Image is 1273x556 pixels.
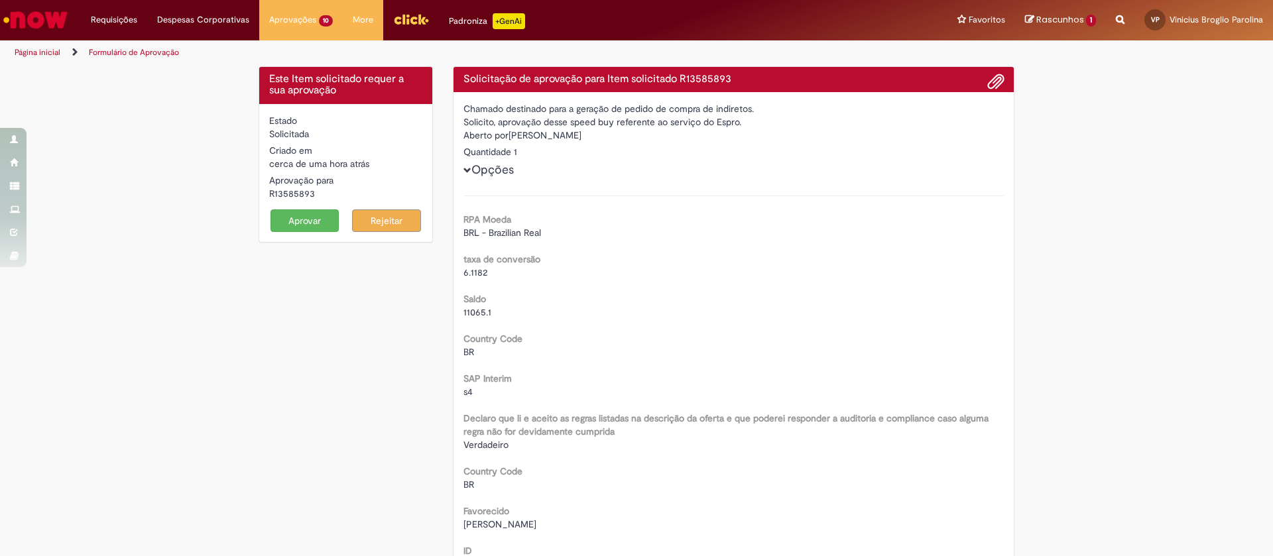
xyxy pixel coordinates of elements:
[463,518,536,530] span: [PERSON_NAME]
[269,187,422,200] div: R13585893
[463,333,522,345] b: Country Code
[269,127,422,140] div: Solicitada
[463,372,512,384] b: SAP Interim
[463,129,1004,145] div: [PERSON_NAME]
[463,102,1004,115] div: Chamado destinado para a geração de pedido de compra de indiretos.
[463,227,541,239] span: BRL - Brazilian Real
[969,13,1005,27] span: Favoritos
[463,129,509,142] label: Aberto por
[269,144,312,157] label: Criado em
[269,13,316,27] span: Aprovações
[463,266,487,278] span: 6.1182
[463,74,1004,85] h4: Solicitação de aprovação para Item solicitado R13585893
[157,13,249,27] span: Despesas Corporativas
[15,47,60,58] a: Página inicial
[271,209,339,232] button: Aprovar
[1025,14,1096,27] a: Rascunhos
[1086,15,1096,27] span: 1
[269,114,297,127] label: Estado
[463,505,509,517] b: Favorecido
[1170,14,1263,25] span: Vinicius Broglio Parolina
[463,439,509,451] span: Verdadeiro
[1151,15,1160,24] span: VP
[463,293,486,305] b: Saldo
[352,209,421,232] button: Rejeitar
[463,386,473,398] span: s4
[449,13,525,29] div: Padroniza
[393,9,429,29] img: click_logo_yellow_360x200.png
[463,465,522,477] b: Country Code
[319,15,333,27] span: 10
[463,213,511,225] b: RPA Moeda
[10,40,839,65] ul: Trilhas de página
[463,306,491,318] span: 11065.1
[269,174,333,187] label: Aprovação para
[463,253,540,265] b: taxa de conversão
[463,115,1004,129] div: Solicito, aprovação desse speed buy referente ao serviço do Espro.
[269,74,422,97] h4: Este Item solicitado requer a sua aprovação
[269,158,369,170] span: cerca de uma hora atrás
[463,346,474,358] span: BR
[89,47,179,58] a: Formulário de Aprovação
[463,145,1004,158] div: Quantidade 1
[269,157,422,170] div: 01/10/2025 13:07:52
[493,13,525,29] p: +GenAi
[269,158,369,170] time: 01/10/2025 13:07:52
[463,478,474,490] span: BR
[463,412,989,437] b: Declaro que li e aceito as regras listadas na descrição da oferta e que poderei responder a audit...
[1,7,70,33] img: ServiceNow
[353,13,373,27] span: More
[91,13,137,27] span: Requisições
[1036,13,1084,26] span: Rascunhos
